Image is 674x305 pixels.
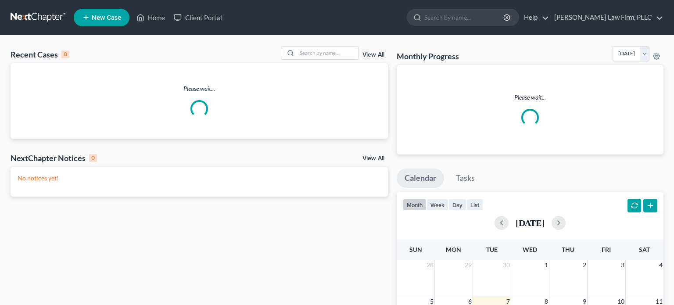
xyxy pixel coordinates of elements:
[297,47,359,59] input: Search by name...
[520,10,549,25] a: Help
[602,246,611,253] span: Fri
[516,218,545,227] h2: [DATE]
[132,10,169,25] a: Home
[18,174,381,183] p: No notices yet!
[464,260,473,270] span: 29
[404,93,656,102] p: Please wait...
[397,51,459,61] h3: Monthly Progress
[89,154,97,162] div: 0
[562,246,574,253] span: Thu
[11,153,97,163] div: NextChapter Notices
[92,14,121,21] span: New Case
[639,246,650,253] span: Sat
[362,52,384,58] a: View All
[620,260,625,270] span: 3
[544,260,549,270] span: 1
[362,155,384,161] a: View All
[502,260,511,270] span: 30
[446,246,461,253] span: Mon
[448,169,483,188] a: Tasks
[466,199,483,211] button: list
[448,199,466,211] button: day
[11,84,388,93] p: Please wait...
[550,10,663,25] a: [PERSON_NAME] Law Firm, PLLC
[61,50,69,58] div: 0
[582,260,587,270] span: 2
[658,260,663,270] span: 4
[169,10,226,25] a: Client Portal
[427,199,448,211] button: week
[403,199,427,211] button: month
[523,246,537,253] span: Wed
[486,246,498,253] span: Tue
[424,9,505,25] input: Search by name...
[409,246,422,253] span: Sun
[397,169,444,188] a: Calendar
[426,260,434,270] span: 28
[11,49,69,60] div: Recent Cases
